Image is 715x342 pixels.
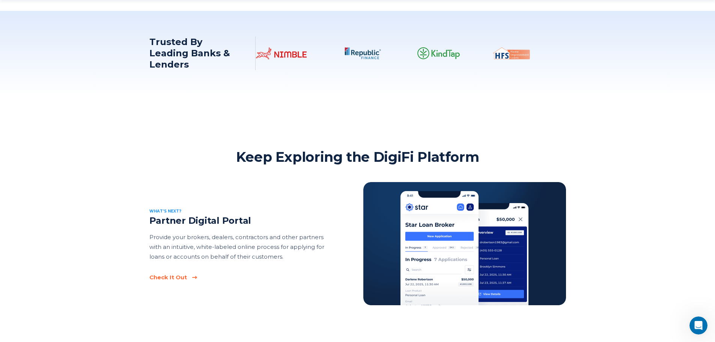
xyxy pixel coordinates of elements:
img: Client Logo 3 [417,47,460,59]
img: Client Logo 5 [563,47,596,59]
div: Check It Out [149,274,187,281]
img: Partner Digital Portal Preview [363,182,566,305]
a: Check It Out [149,274,336,281]
img: Client Logo 2 [340,47,385,59]
h2: Partner Digital Portal [149,215,336,226]
iframe: Intercom live chat [689,316,707,334]
h2: Keep Exploring the DigiFi Platform [236,148,479,166]
div: What’s next? [149,206,336,215]
p: Provide your brokers, dealers, contractors and other partners with an intuitive, white-labeled on... [149,232,336,262]
img: Client Logo 1 [256,47,307,59]
p: Trusted By Leading Banks & Lenders [149,36,243,70]
img: Client Logo 4 [493,47,530,59]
